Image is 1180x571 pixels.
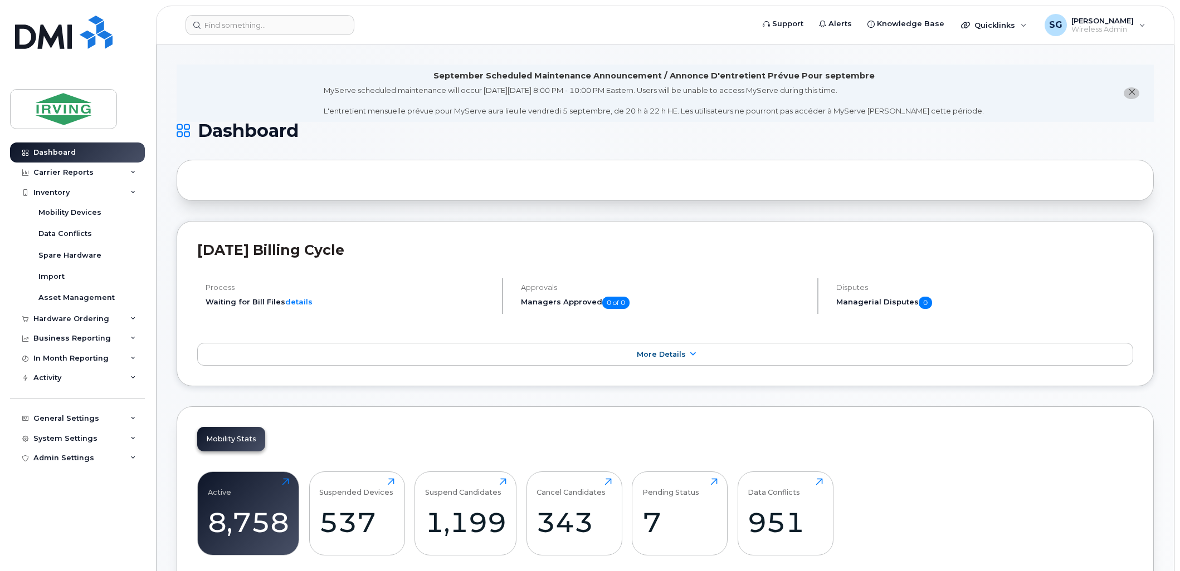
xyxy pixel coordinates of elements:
div: Suspend Candidates [425,478,501,496]
span: More Details [637,350,686,358]
a: Pending Status7 [642,478,718,549]
div: 951 [748,506,823,539]
a: Cancel Candidates343 [537,478,612,549]
div: Active [208,478,231,496]
h2: [DATE] Billing Cycle [197,242,1133,258]
li: Waiting for Bill Files [206,297,493,307]
span: 0 [919,297,932,309]
div: Suspended Devices [319,478,393,496]
h4: Process [206,283,493,292]
div: Pending Status [642,478,699,496]
a: Suspended Devices537 [319,478,394,549]
a: Suspend Candidates1,199 [425,478,506,549]
a: Data Conflicts951 [748,478,823,549]
div: September Scheduled Maintenance Announcement / Annonce D'entretient Prévue Pour septembre [433,70,875,82]
a: details [285,297,313,306]
span: Dashboard [198,122,299,139]
div: 8,758 [208,506,289,539]
h4: Approvals [521,283,808,292]
h4: Disputes [836,283,1133,292]
span: 0 of 0 [602,297,630,309]
h5: Managerial Disputes [836,297,1133,309]
button: close notification [1124,87,1139,99]
div: MyServe scheduled maintenance will occur [DATE][DATE] 8:00 PM - 10:00 PM Eastern. Users will be u... [324,85,984,116]
div: 7 [642,506,718,539]
div: 343 [537,506,612,539]
a: Active8,758 [208,478,289,549]
div: Data Conflicts [748,478,800,496]
h5: Managers Approved [521,297,808,309]
div: Cancel Candidates [537,478,606,496]
div: 1,199 [425,506,506,539]
div: 537 [319,506,394,539]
